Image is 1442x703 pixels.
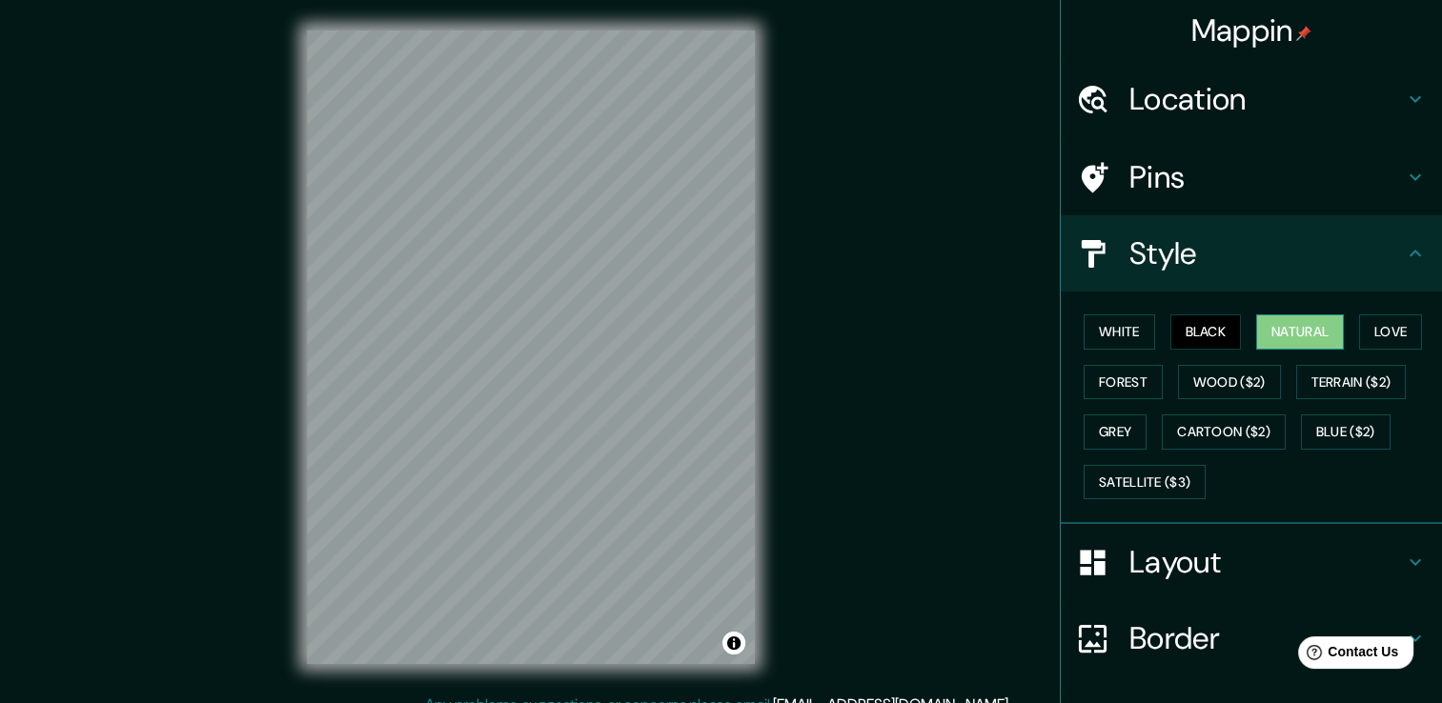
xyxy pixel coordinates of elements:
button: Blue ($2) [1301,414,1391,450]
button: Black [1170,314,1242,350]
button: Toggle attribution [722,632,745,654]
h4: Mappin [1191,11,1312,50]
h4: Border [1129,619,1404,657]
img: pin-icon.png [1296,26,1311,41]
iframe: Help widget launcher [1272,629,1421,682]
h4: Pins [1129,158,1404,196]
h4: Style [1129,234,1404,272]
button: Terrain ($2) [1296,365,1407,400]
div: Layout [1061,524,1442,600]
button: Cartoon ($2) [1162,414,1286,450]
button: Wood ($2) [1178,365,1281,400]
div: Pins [1061,139,1442,215]
div: Style [1061,215,1442,291]
button: Forest [1084,365,1163,400]
h4: Layout [1129,543,1404,581]
canvas: Map [307,30,755,664]
button: Grey [1084,414,1147,450]
button: Natural [1256,314,1344,350]
div: Location [1061,61,1442,137]
button: White [1084,314,1155,350]
button: Love [1359,314,1422,350]
div: Border [1061,600,1442,676]
h4: Location [1129,80,1404,118]
button: Satellite ($3) [1084,465,1206,500]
